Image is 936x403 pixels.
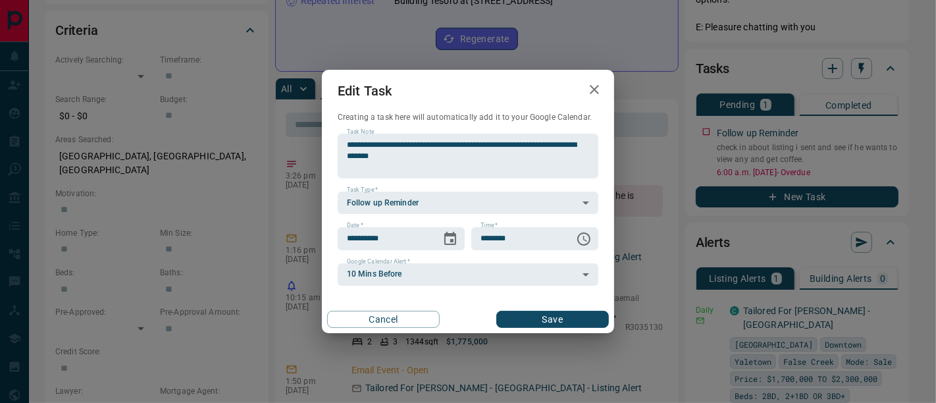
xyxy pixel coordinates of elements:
[338,192,598,214] div: Follow up Reminder
[481,221,498,230] label: Time
[437,226,463,252] button: Choose date, selected date is Aug 15, 2025
[496,311,609,328] button: Save
[347,257,410,266] label: Google Calendar Alert
[327,311,440,328] button: Cancel
[347,221,363,230] label: Date
[322,70,407,112] h2: Edit Task
[347,128,374,136] label: Task Note
[571,226,597,252] button: Choose time, selected time is 6:00 AM
[338,263,598,286] div: 10 Mins Before
[338,112,598,123] p: Creating a task here will automatically add it to your Google Calendar.
[347,186,378,194] label: Task Type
